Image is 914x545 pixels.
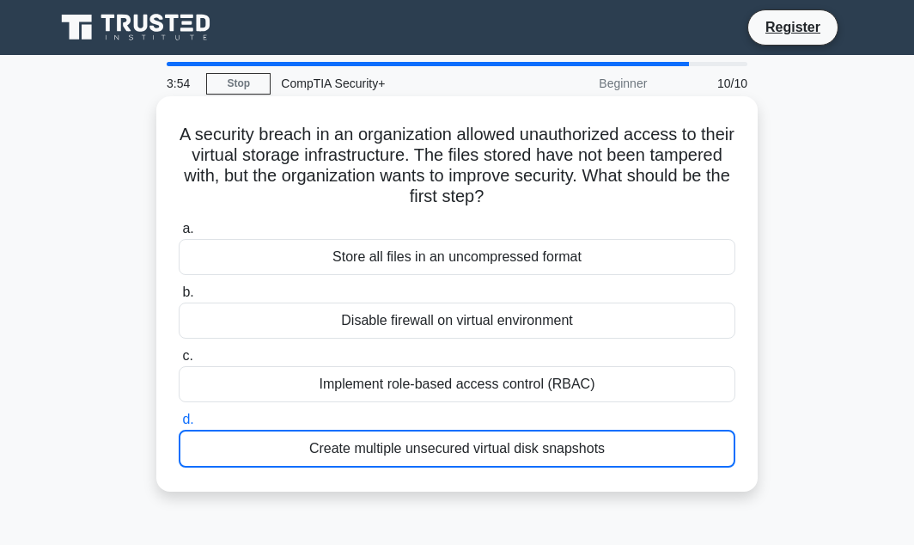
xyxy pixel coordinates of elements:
div: Store all files in an uncompressed format [179,239,735,275]
span: b. [182,285,193,299]
div: Beginner [507,66,657,101]
div: 10/10 [657,66,758,101]
div: 3:54 [156,66,206,101]
div: Disable firewall on virtual environment [179,303,735,339]
div: Create multiple unsecured virtual disk snapshots [179,430,735,468]
div: CompTIA Security+ [271,66,507,101]
div: Implement role-based access control (RBAC) [179,366,735,402]
span: c. [182,348,192,363]
a: Register [755,16,831,38]
a: Stop [206,73,271,95]
h5: A security breach in an organization allowed unauthorized access to their virtual storage infrast... [177,124,737,208]
span: a. [182,221,193,236]
span: d. [182,412,193,426]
